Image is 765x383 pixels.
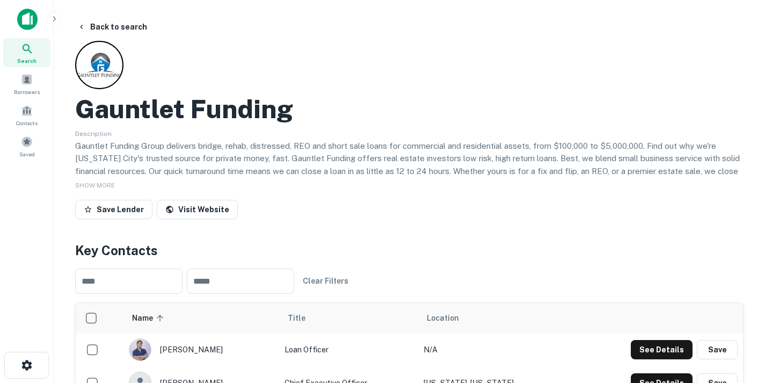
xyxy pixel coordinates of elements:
[75,130,112,138] span: Description
[711,297,765,349] iframe: Chat Widget
[631,340,693,359] button: See Details
[279,333,418,366] td: Loan Officer
[3,132,50,161] a: Saved
[279,303,418,333] th: Title
[288,312,319,324] span: Title
[129,339,151,360] img: 1690495738064
[157,200,238,219] a: Visit Website
[123,303,279,333] th: Name
[17,56,37,65] span: Search
[75,241,744,260] h4: Key Contacts
[75,182,115,189] span: SHOW MORE
[16,119,38,127] span: Contacts
[298,271,353,291] button: Clear Filters
[75,93,293,125] h2: Gauntlet Funding
[75,140,744,190] p: Gauntlet Funding Group delivers bridge, rehab, distressed, REO and short sale loans for commercia...
[129,338,274,361] div: [PERSON_NAME]
[19,150,35,158] span: Saved
[418,333,569,366] td: N/A
[73,17,151,37] button: Back to search
[17,9,38,30] img: capitalize-icon.png
[132,312,167,324] span: Name
[75,200,152,219] button: Save Lender
[418,303,569,333] th: Location
[427,312,459,324] span: Location
[3,38,50,67] a: Search
[3,100,50,129] a: Contacts
[697,340,738,359] button: Save
[14,88,40,96] span: Borrowers
[3,69,50,98] a: Borrowers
